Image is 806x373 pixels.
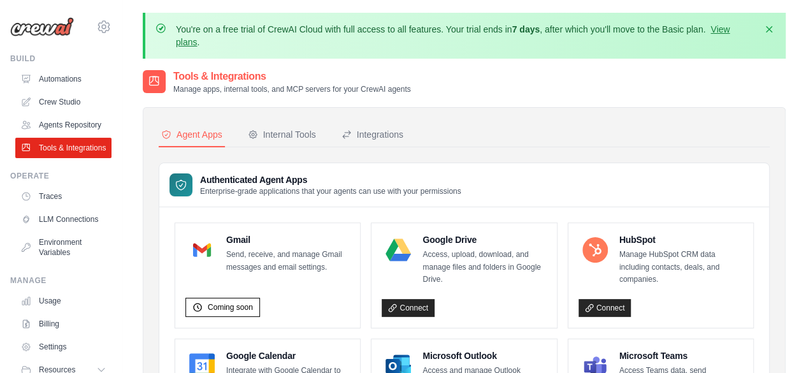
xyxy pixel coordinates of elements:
p: Manage apps, internal tools, and MCP servers for your CrewAI agents [173,84,411,94]
img: Google Drive Logo [385,237,411,263]
p: Access, upload, download, and manage files and folders in Google Drive. [422,249,546,286]
a: Agents Repository [15,115,112,135]
h4: Gmail [226,233,350,246]
a: Environment Variables [15,232,112,263]
button: Integrations [339,123,406,147]
div: Internal Tools [248,128,316,141]
p: Manage HubSpot CRM data including contacts, deals, and companies. [619,249,743,286]
a: Usage [15,291,112,311]
img: Gmail Logo [189,237,215,263]
img: HubSpot Logo [582,237,608,263]
strong: 7 days [512,24,540,34]
h4: Microsoft Teams [619,349,743,362]
a: Automations [15,69,112,89]
button: Internal Tools [245,123,319,147]
a: Traces [15,186,112,207]
a: Connect [382,299,435,317]
h4: Google Calendar [226,349,350,362]
span: Coming soon [208,302,253,312]
a: Settings [15,337,112,357]
h2: Tools & Integrations [173,69,411,84]
img: Logo [10,17,74,36]
h4: Microsoft Outlook [422,349,546,362]
div: Integrations [342,128,403,141]
a: Tools & Integrations [15,138,112,158]
a: Connect [579,299,631,317]
h3: Authenticated Agent Apps [200,173,461,186]
a: Billing [15,314,112,334]
div: Build [10,54,112,64]
p: Send, receive, and manage Gmail messages and email settings. [226,249,350,274]
button: Agent Apps [159,123,225,147]
div: Agent Apps [161,128,222,141]
p: Enterprise-grade applications that your agents can use with your permissions [200,186,461,196]
div: Operate [10,171,112,181]
h4: Google Drive [422,233,546,246]
a: Crew Studio [15,92,112,112]
h4: HubSpot [619,233,743,246]
div: Manage [10,275,112,286]
a: LLM Connections [15,209,112,230]
p: You're on a free trial of CrewAI Cloud with full access to all features. Your trial ends in , aft... [176,23,755,48]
